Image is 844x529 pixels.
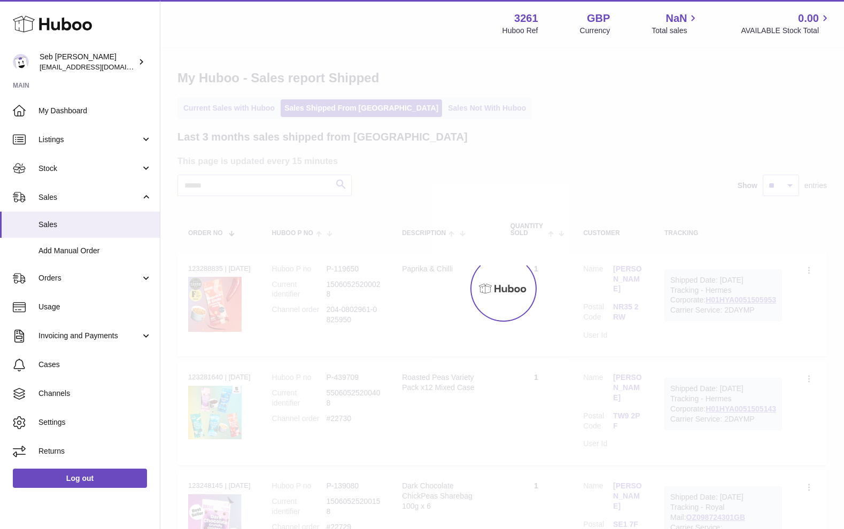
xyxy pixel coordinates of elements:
span: Invoicing and Payments [38,331,141,341]
span: Cases [38,360,152,370]
span: NaN [665,11,687,26]
span: AVAILABLE Stock Total [741,26,831,36]
a: NaN Total sales [652,11,699,36]
span: Channels [38,388,152,399]
span: Returns [38,446,152,456]
strong: GBP [587,11,610,26]
strong: 3261 [514,11,538,26]
a: Log out [13,469,147,488]
div: Currency [580,26,610,36]
span: Usage [38,302,152,312]
span: Total sales [652,26,699,36]
span: Sales [38,192,141,203]
div: Seb [PERSON_NAME] [40,52,136,72]
span: Stock [38,164,141,174]
span: Settings [38,417,152,427]
span: 0.00 [798,11,819,26]
span: Orders [38,273,141,283]
a: 0.00 AVAILABLE Stock Total [741,11,831,36]
span: [EMAIL_ADDRESS][DOMAIN_NAME] [40,63,157,71]
div: Huboo Ref [502,26,538,36]
span: My Dashboard [38,106,152,116]
span: Add Manual Order [38,246,152,256]
span: Sales [38,220,152,230]
span: Listings [38,135,141,145]
img: ecom@bravefoods.co.uk [13,54,29,70]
